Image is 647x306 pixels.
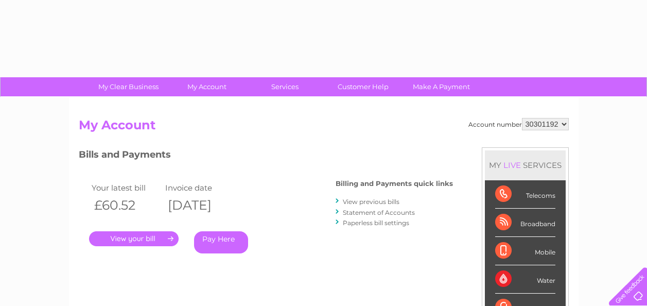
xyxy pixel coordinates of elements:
th: [DATE] [163,195,237,216]
h2: My Account [79,118,569,138]
div: Water [495,265,555,294]
h3: Bills and Payments [79,147,453,165]
a: View previous bills [343,198,399,206]
a: Make A Payment [399,77,484,96]
div: MY SERVICES [485,150,566,180]
a: Statement of Accounts [343,209,415,216]
a: My Clear Business [86,77,171,96]
td: Invoice date [163,181,237,195]
div: Mobile [495,237,555,265]
div: LIVE [501,160,523,170]
h4: Billing and Payments quick links [336,180,453,188]
a: Paperless bill settings [343,219,409,227]
a: . [89,231,179,246]
div: Telecoms [495,180,555,209]
a: Services [242,77,327,96]
a: Customer Help [321,77,406,96]
th: £60.52 [89,195,163,216]
a: Pay Here [194,231,248,253]
div: Account number [468,118,569,130]
td: Your latest bill [89,181,163,195]
a: My Account [164,77,249,96]
div: Broadband [495,209,555,237]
